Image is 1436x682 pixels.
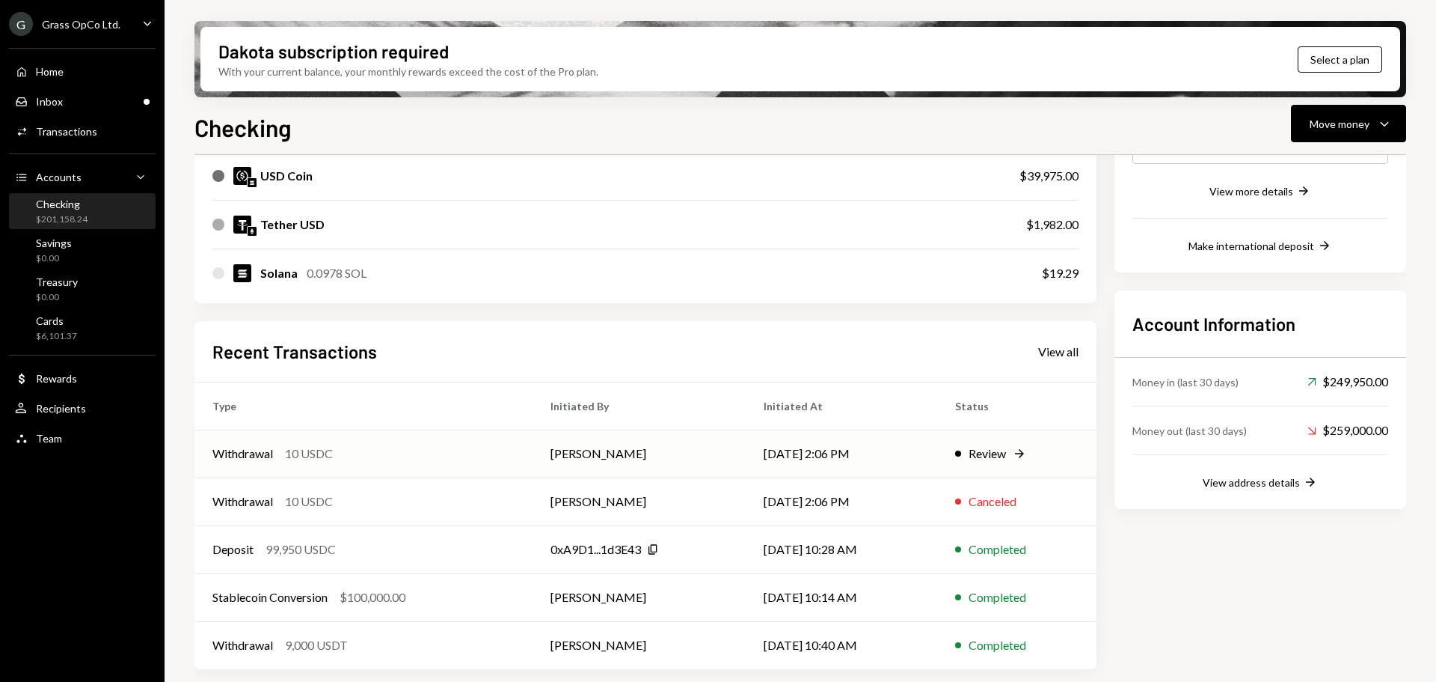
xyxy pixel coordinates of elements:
a: Inbox [9,88,156,115]
img: ethereum-mainnet [248,227,257,236]
div: Withdrawal [212,493,273,511]
a: Savings$0.00 [9,232,156,268]
th: Initiated By [533,382,746,430]
a: Accounts [9,163,156,190]
button: View address details [1203,475,1318,491]
td: [DATE] 2:06 PM [746,478,937,526]
h2: Recent Transactions [212,339,377,364]
button: Move money [1291,105,1406,142]
div: $19.29 [1042,264,1078,282]
div: Completed [969,588,1026,606]
div: View address details [1203,476,1300,489]
div: Tether USD [260,216,325,234]
div: Stablecoin Conversion [212,588,328,606]
button: Select a plan [1298,46,1382,73]
a: Cards$6,101.37 [9,310,156,346]
div: Checking [36,198,88,210]
a: View all [1038,343,1078,359]
div: $100,000.00 [340,588,405,606]
a: Rewards [9,365,156,392]
td: [DATE] 2:06 PM [746,430,937,478]
div: $39,975.00 [1019,167,1078,185]
div: $0.00 [36,291,78,304]
div: Team [36,432,62,445]
div: With your current balance, your monthly rewards exceed the cost of the Pro plan. [218,64,598,79]
td: [DATE] 10:14 AM [746,573,937,621]
div: Withdrawal [212,636,273,654]
div: View more details [1209,185,1293,198]
div: Money in (last 30 days) [1132,374,1239,390]
div: $1,982.00 [1026,216,1078,234]
div: Rewards [36,372,77,385]
a: Checking$201,158.24 [9,193,156,229]
div: Deposit [212,541,254,558]
div: $249,950.00 [1307,373,1388,391]
div: $201,158.24 [36,213,88,226]
div: Dakota subscription required [218,39,449,64]
div: $0.00 [36,252,72,265]
div: Accounts [36,171,82,183]
div: Grass OpCo Ltd. [42,18,120,31]
div: 0.0978 SOL [307,264,366,282]
div: Recipients [36,402,86,415]
th: Type [194,382,533,430]
div: View all [1038,344,1078,359]
div: USD Coin [260,167,313,185]
h1: Checking [194,112,292,142]
div: Move money [1310,116,1369,132]
td: [PERSON_NAME] [533,621,746,669]
div: Canceled [969,493,1016,511]
a: Treasury$0.00 [9,271,156,307]
div: Cards [36,314,77,327]
div: 9,000 USDT [285,636,348,654]
div: 10 USDC [285,493,333,511]
a: Home [9,58,156,85]
div: Withdrawal [212,445,273,463]
td: [PERSON_NAME] [533,430,746,478]
div: Make international deposit [1188,240,1314,252]
div: $259,000.00 [1307,421,1388,439]
th: Status [937,382,1096,430]
a: Recipients [9,395,156,421]
td: [PERSON_NAME] [533,478,746,526]
img: USDT [233,216,251,234]
img: solana-mainnet [248,178,257,187]
img: SOL [233,264,251,282]
div: Inbox [36,95,63,108]
div: Treasury [36,275,78,288]
div: Completed [969,541,1026,558]
a: Team [9,424,156,451]
div: Money out (last 30 days) [1132,423,1247,439]
div: Review [969,445,1006,463]
div: Transactions [36,125,97,138]
div: Completed [969,636,1026,654]
button: View more details [1209,183,1311,200]
th: Initiated At [746,382,937,430]
div: 99,950 USDC [266,541,336,558]
div: Home [36,65,64,78]
div: Savings [36,237,72,249]
a: Transactions [9,118,156,144]
div: G [9,12,33,36]
div: $6,101.37 [36,330,77,343]
button: Make international deposit [1188,238,1332,255]
img: USDC [233,167,251,185]
td: [PERSON_NAME] [533,573,746,621]
div: Solana [260,264,298,282]
div: 0xA9D1...1d3E43 [550,541,641,558]
h2: Account Information [1132,311,1388,336]
td: [DATE] 10:28 AM [746,526,937,573]
div: 10 USDC [285,445,333,463]
td: [DATE] 10:40 AM [746,621,937,669]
